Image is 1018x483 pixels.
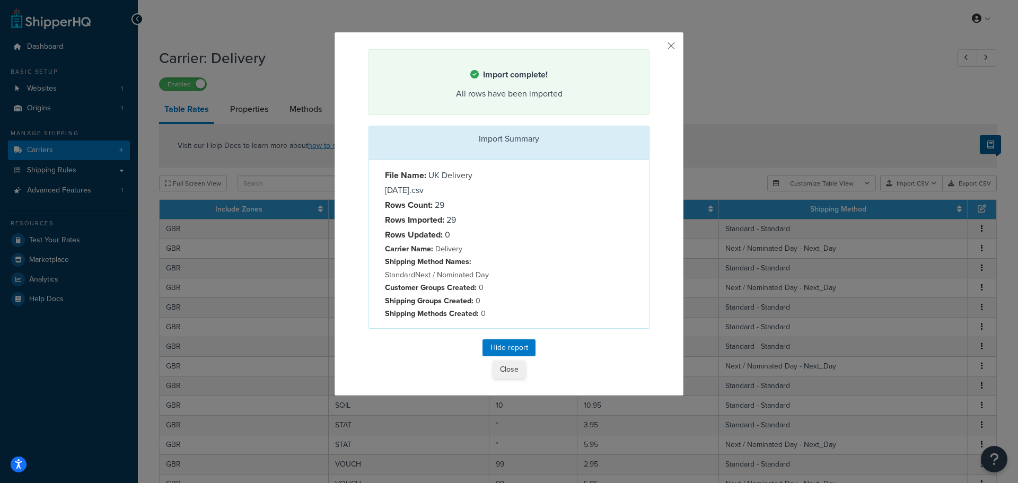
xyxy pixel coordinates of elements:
strong: Rows Updated: [385,229,443,241]
button: Hide report [482,339,536,356]
strong: Customer Groups Created: [385,282,477,293]
p: Delivery [385,242,501,255]
strong: Shipping Groups Created: [385,295,473,306]
strong: Rows Count: [385,199,433,211]
strong: Rows Imported: [385,214,444,226]
div: UK Delivery [DATE].csv 29 29 0 [377,168,509,320]
strong: File Name: [385,169,426,181]
strong: Shipping Methods Created: [385,308,479,319]
p: Standard Next / Nominated Day [385,255,501,281]
div: All rows have been imported [382,86,636,101]
button: Close [493,361,525,379]
h4: Import complete! [382,68,636,81]
p: 0 [385,281,501,294]
strong: Carrier Name: [385,243,433,254]
p: 0 [385,294,501,307]
h3: Import Summary [377,134,641,144]
strong: Shipping Method Names: [385,256,471,267]
p: 0 [385,307,501,320]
